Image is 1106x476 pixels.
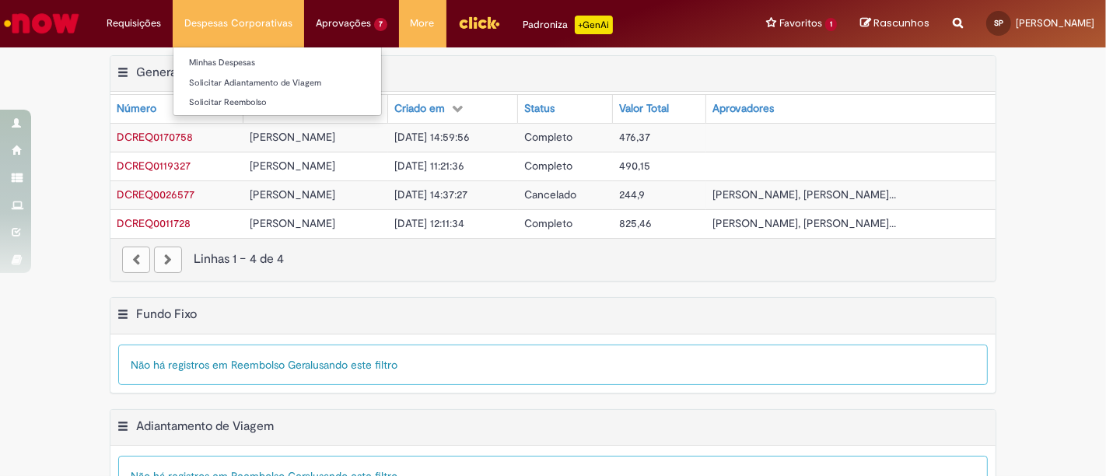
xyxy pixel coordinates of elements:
[619,216,652,230] span: 825,46
[250,130,335,144] span: [PERSON_NAME]
[2,8,82,39] img: ServiceNow
[117,187,194,201] a: Abrir Registro: DCREQ0026577
[712,216,896,230] span: [PERSON_NAME], [PERSON_NAME]...
[316,16,371,31] span: Aprovações
[523,16,613,34] div: Padroniza
[136,65,222,80] h2: General Refund
[619,130,650,144] span: 476,37
[873,16,929,30] span: Rascunhos
[313,358,397,372] span: usando este filtro
[374,18,387,31] span: 7
[619,101,669,117] div: Valor Total
[394,130,470,144] span: [DATE] 14:59:56
[712,187,896,201] span: [PERSON_NAME], [PERSON_NAME]...
[250,187,335,201] span: [PERSON_NAME]
[107,16,161,31] span: Requisições
[184,16,292,31] span: Despesas Corporativas
[117,216,191,230] a: Abrir Registro: DCREQ0011728
[117,159,191,173] span: DCREQ0119327
[117,418,129,439] button: Adiantamento de Viagem Menu de contexto
[779,16,822,31] span: Favoritos
[524,101,555,117] div: Status
[394,216,464,230] span: [DATE] 12:11:34
[860,16,929,31] a: Rascunhos
[1016,16,1094,30] span: [PERSON_NAME]
[994,18,1003,28] span: SP
[173,47,382,116] ul: Despesas Corporativas
[619,187,645,201] span: 244,9
[825,18,837,31] span: 1
[117,216,191,230] span: DCREQ0011728
[117,130,193,144] span: DCREQ0170758
[173,75,381,92] a: Solicitar Adiantamento de Viagem
[110,238,996,281] nav: paginação
[250,216,335,230] span: [PERSON_NAME]
[117,187,194,201] span: DCREQ0026577
[117,159,191,173] a: Abrir Registro: DCREQ0119327
[136,418,274,434] h2: Adiantamento de Viagem
[524,187,576,201] span: Cancelado
[118,345,988,385] div: Não há registros em Reembolso Geral
[524,216,572,230] span: Completo
[575,16,613,34] p: +GenAi
[136,306,197,322] h2: Fundo Fixo
[117,101,156,117] div: Número
[173,94,381,111] a: Solicitar Reembolso
[712,101,774,117] div: Aprovadores
[394,159,464,173] span: [DATE] 11:21:36
[250,159,335,173] span: [PERSON_NAME]
[394,187,467,201] span: [DATE] 14:37:27
[394,101,445,117] div: Criado em
[122,250,984,268] div: Linhas 1 − 4 de 4
[524,130,572,144] span: Completo
[458,11,500,34] img: click_logo_yellow_360x200.png
[117,65,129,85] button: General Refund Menu de contexto
[411,16,435,31] span: More
[524,159,572,173] span: Completo
[117,130,193,144] a: Abrir Registro: DCREQ0170758
[619,159,650,173] span: 490,15
[173,54,381,72] a: Minhas Despesas
[117,306,129,327] button: Fundo Fixo Menu de contexto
